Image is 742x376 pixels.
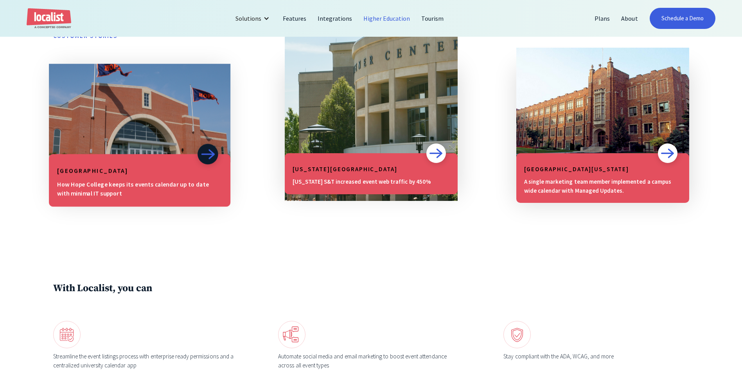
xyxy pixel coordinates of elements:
div: With Localist, you can [53,282,689,294]
a: Plans [589,9,616,28]
a: [GEOGRAPHIC_DATA]How Hope College keeps its events calendar up to date with minimal IT support [49,64,230,206]
a: Higher Education [358,9,416,28]
div: Automate social media and email marketing to boost event attendance across all event types [278,352,464,370]
a: Integrations [312,9,358,28]
a: [US_STATE][GEOGRAPHIC_DATA][US_STATE] S&T increased event web traffic by 450% [285,67,458,194]
div: How Hope College keeps its events calendar up to date with minimal IT support [57,180,222,198]
a: home [27,8,71,29]
a: Features [277,9,312,28]
h5: [US_STATE][GEOGRAPHIC_DATA] [293,165,450,174]
div: [US_STATE] S&T increased event web traffic by 450% [293,177,450,186]
a: [GEOGRAPHIC_DATA][US_STATE]A single marketing team member implemented a campus wide calendar with... [516,67,689,203]
h5: [GEOGRAPHIC_DATA][US_STATE] [524,165,681,174]
a: Schedule a Demo [650,8,716,29]
a: About [616,9,643,28]
h5: [GEOGRAPHIC_DATA] [57,166,222,175]
div: Streamline the event listings process with enterprise ready permissions and a centralized univers... [53,352,239,370]
div: A single marketing team member implemented a campus wide calendar with Managed Updates. [524,177,681,195]
a: Tourism [416,9,449,28]
div: Solutions [235,14,261,23]
div: Stay compliant with the ADA, WCAG, and more [503,352,689,361]
div: Solutions [230,9,277,28]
